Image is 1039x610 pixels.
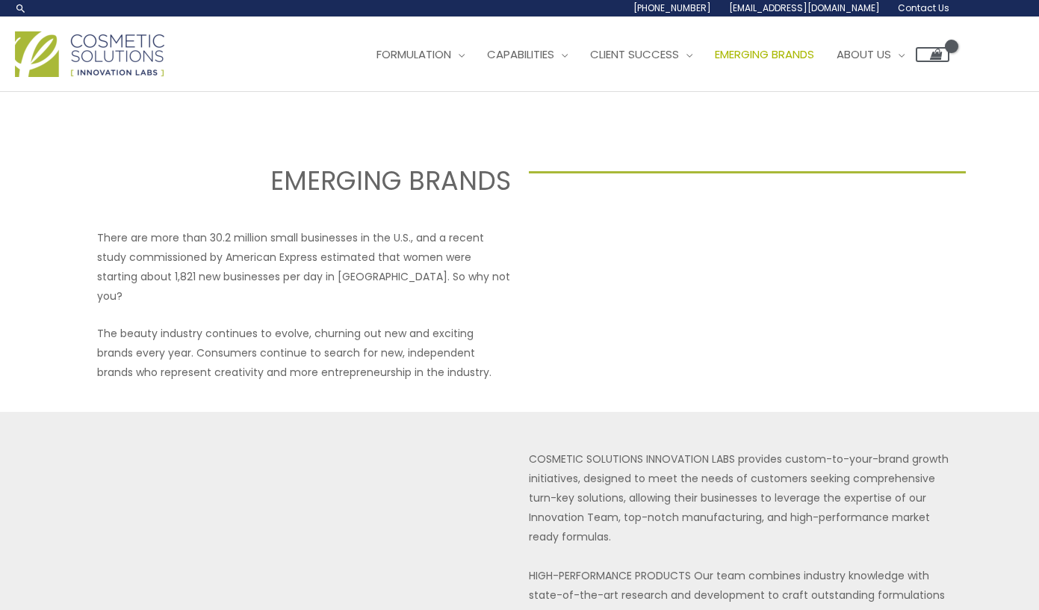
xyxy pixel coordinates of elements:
[97,228,510,306] p: There are more than 30.2 million small businesses in the U.S., and a recent study commissioned by...
[579,32,704,77] a: Client Success
[15,2,27,14] a: Search icon link
[73,164,510,198] h2: EMERGING BRANDS
[837,46,891,62] span: About Us
[376,46,451,62] span: Formulation
[898,1,949,14] span: Contact Us
[487,46,554,62] span: Capabilities
[916,47,949,62] a: View Shopping Cart, empty
[15,31,164,77] img: Cosmetic Solutions Logo
[633,1,711,14] span: [PHONE_NUMBER]
[715,46,814,62] span: Emerging Brands
[476,32,579,77] a: Capabilities
[825,32,916,77] a: About Us
[704,32,825,77] a: Emerging Brands
[590,46,679,62] span: Client Success
[729,1,880,14] span: [EMAIL_ADDRESS][DOMAIN_NAME]
[365,32,476,77] a: Formulation
[97,324,510,382] p: The beauty industry continues to evolve, churning out new and exciting brands every year. Consume...
[354,32,949,77] nav: Site Navigation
